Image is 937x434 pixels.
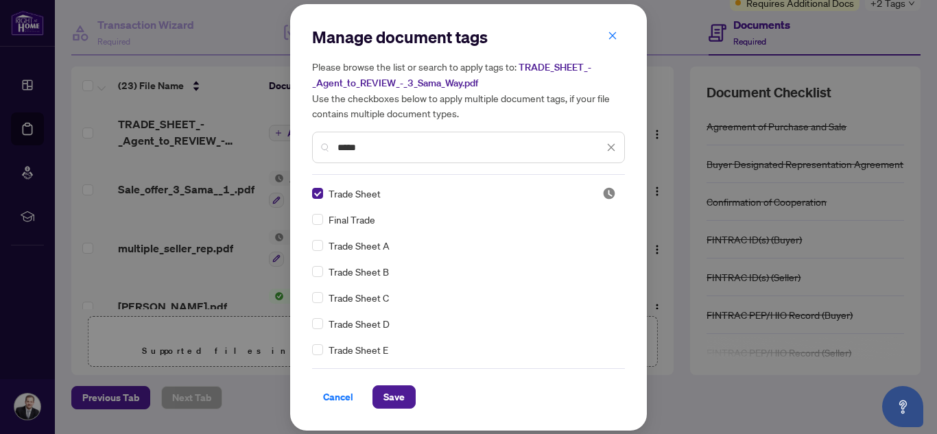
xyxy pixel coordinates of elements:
[329,316,390,331] span: Trade Sheet D
[372,385,416,409] button: Save
[606,143,616,152] span: close
[312,59,625,121] h5: Please browse the list or search to apply tags to: Use the checkboxes below to apply multiple doc...
[329,212,375,227] span: Final Trade
[329,342,388,357] span: Trade Sheet E
[312,385,364,409] button: Cancel
[329,290,389,305] span: Trade Sheet C
[608,31,617,40] span: close
[602,186,616,200] span: Pending Review
[602,186,616,200] img: status
[329,264,389,279] span: Trade Sheet B
[383,386,405,408] span: Save
[882,386,923,427] button: Open asap
[312,61,591,89] span: TRADE_SHEET_-_Agent_to_REVIEW_-_3_Sama_Way.pdf
[312,26,625,48] h2: Manage document tags
[329,186,381,201] span: Trade Sheet
[323,386,353,408] span: Cancel
[329,238,390,253] span: Trade Sheet A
